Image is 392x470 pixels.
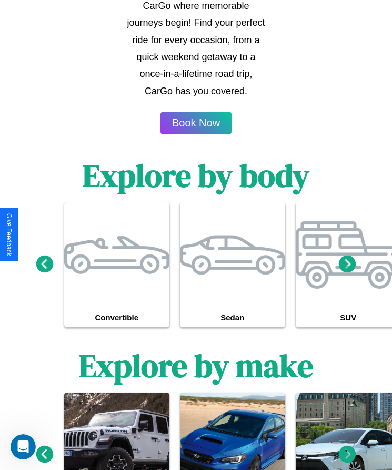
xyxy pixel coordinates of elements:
[64,308,169,327] h4: Convertible
[180,308,285,327] h4: Sedan
[160,112,231,134] button: Book Now
[5,213,13,256] div: Give Feedback
[11,434,36,459] iframe: Intercom live chat
[83,154,309,197] h1: Explore by body
[79,344,313,387] h1: Explore by make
